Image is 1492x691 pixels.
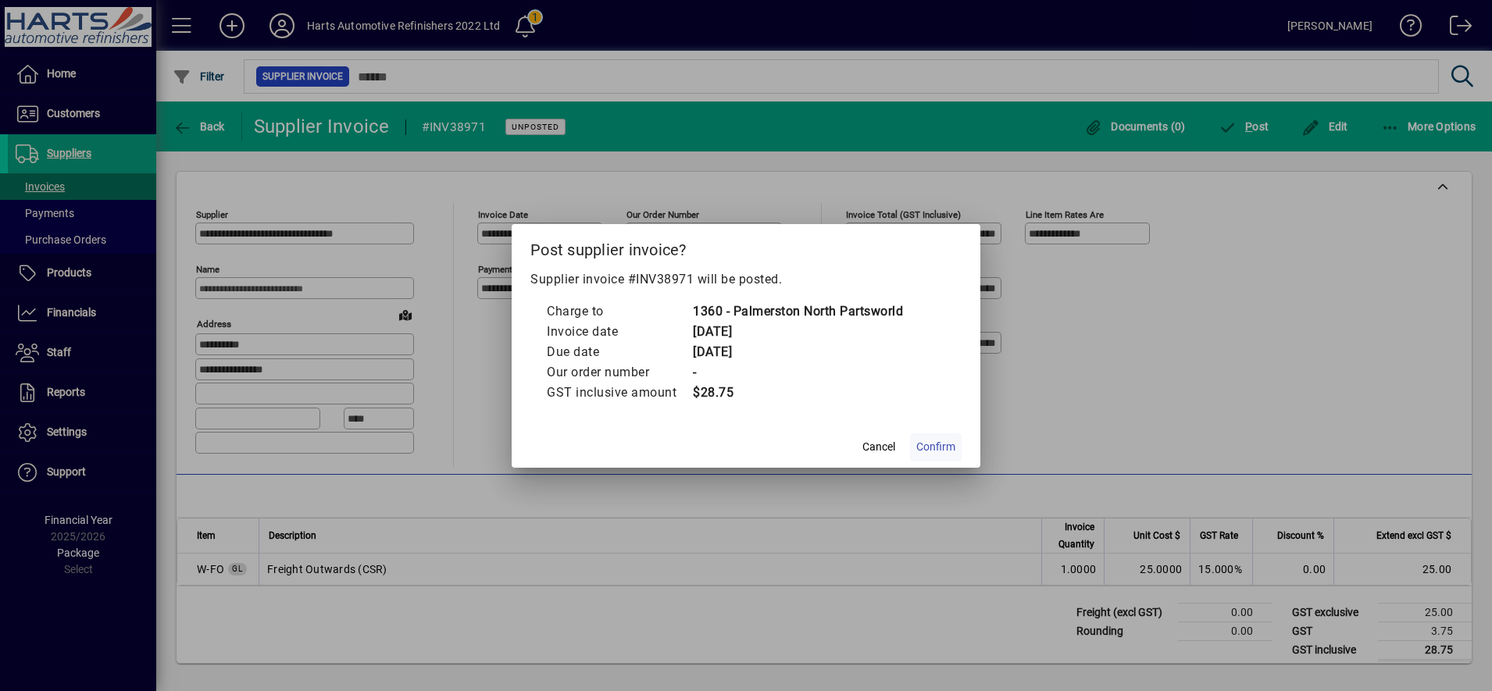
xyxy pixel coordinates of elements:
span: Confirm [916,439,955,455]
td: Invoice date [546,322,692,342]
button: Cancel [854,433,904,461]
button: Confirm [910,433,962,461]
td: Charge to [546,301,692,322]
td: $28.75 [692,383,903,403]
td: - [692,362,903,383]
span: Cancel [862,439,895,455]
td: Our order number [546,362,692,383]
td: Due date [546,342,692,362]
td: GST inclusive amount [546,383,692,403]
td: 1360 - Palmerston North Partsworld [692,301,903,322]
p: Supplier invoice #INV38971 will be posted. [530,270,962,289]
h2: Post supplier invoice? [512,224,980,269]
td: [DATE] [692,342,903,362]
td: [DATE] [692,322,903,342]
